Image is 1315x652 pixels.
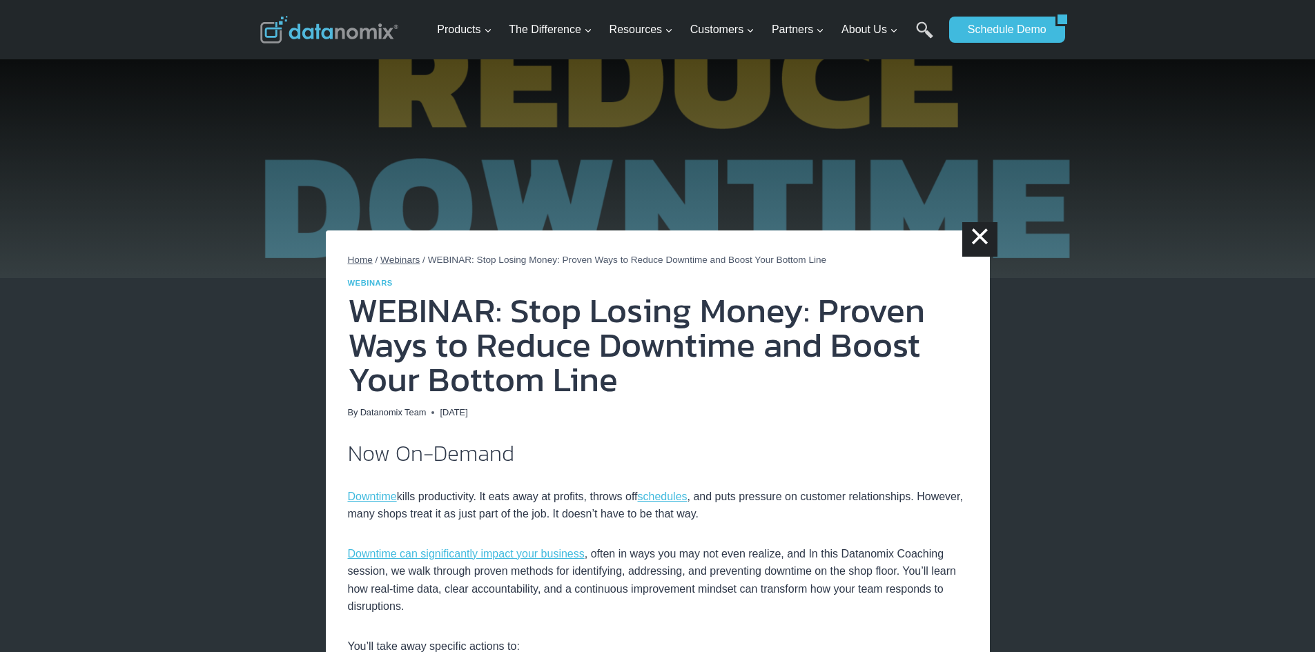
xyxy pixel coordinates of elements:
span: Products [437,21,491,39]
time: [DATE] [440,406,467,419]
img: Datanomix [260,16,398,43]
h2: Now On-Demand [348,442,968,464]
span: Partners [772,21,824,39]
a: Datanomix Team [360,407,427,417]
nav: Primary Navigation [431,8,942,52]
p: kills productivity. It eats away at profits, throws off , and puts pressure on customer relations... [348,488,968,523]
a: Schedule Demo [949,17,1055,43]
span: By [348,406,358,419]
a: Webinars [380,255,420,265]
a: Home [348,255,373,265]
span: WEBINAR: Stop Losing Money: Proven Ways to Reduce Downtime and Boost Your Bottom Line [428,255,827,265]
a: Downtime [348,491,397,502]
span: About Us [841,21,898,39]
span: The Difference [509,21,592,39]
a: Search [916,21,933,52]
a: Downtime can significantly impact your business [348,548,585,560]
span: Customers [690,21,754,39]
span: / [376,255,378,265]
a: × [962,222,997,257]
a: Webinars [348,279,393,287]
a: schedules [638,491,688,502]
span: / [422,255,425,265]
span: Resources [610,21,673,39]
h1: WEBINAR: Stop Losing Money: Proven Ways to Reduce Downtime and Boost Your Bottom Line [348,293,968,397]
p: , often in ways you may not even realize, and In this Datanomix Coaching session, we walk through... [348,545,968,615]
nav: Breadcrumbs [348,253,968,268]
